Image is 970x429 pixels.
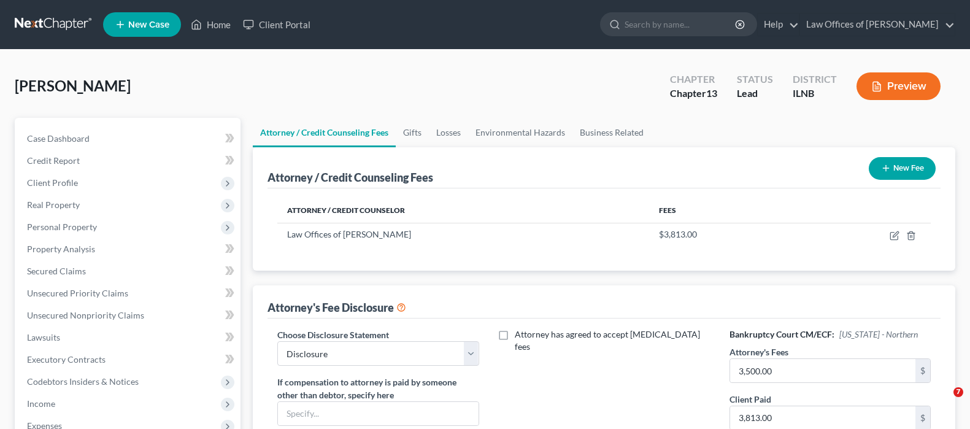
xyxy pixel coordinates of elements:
[17,150,241,172] a: Credit Report
[17,260,241,282] a: Secured Claims
[17,128,241,150] a: Case Dashboard
[27,376,139,387] span: Codebtors Insiders & Notices
[27,177,78,188] span: Client Profile
[856,72,941,100] button: Preview
[468,118,572,147] a: Environmental Hazards
[17,304,241,327] a: Unsecured Nonpriority Claims
[839,329,918,339] span: [US_STATE] - Northern
[287,229,411,239] span: Law Offices of [PERSON_NAME]
[27,310,144,320] span: Unsecured Nonpriority Claims
[27,199,80,210] span: Real Property
[729,346,788,358] label: Attorney's Fees
[237,14,317,36] a: Client Portal
[27,155,80,166] span: Credit Report
[17,282,241,304] a: Unsecured Priority Claims
[15,77,131,95] span: [PERSON_NAME]
[253,118,396,147] a: Attorney / Credit Counseling Fees
[27,266,86,276] span: Secured Claims
[27,332,60,342] span: Lawsuits
[659,206,676,215] span: Fees
[730,359,915,382] input: 0.00
[869,157,936,180] button: New Fee
[277,376,479,401] label: If compensation to attorney is paid by someone other than debtor, specify here
[515,329,700,352] span: Attorney has agreed to accept [MEDICAL_DATA] fees
[396,118,429,147] a: Gifts
[27,244,95,254] span: Property Analysis
[278,402,478,425] input: Specify...
[17,327,241,349] a: Lawsuits
[17,349,241,371] a: Executory Contracts
[953,387,963,397] span: 7
[185,14,237,36] a: Home
[27,288,128,298] span: Unsecured Priority Claims
[268,170,433,185] div: Attorney / Credit Counseling Fees
[17,238,241,260] a: Property Analysis
[27,133,90,144] span: Case Dashboard
[572,118,651,147] a: Business Related
[670,72,717,87] div: Chapter
[793,87,837,101] div: ILNB
[625,13,737,36] input: Search by name...
[27,354,106,365] span: Executory Contracts
[800,14,955,36] a: Law Offices of [PERSON_NAME]
[670,87,717,101] div: Chapter
[737,87,773,101] div: Lead
[729,393,771,406] label: Client Paid
[27,398,55,409] span: Income
[928,387,958,417] iframe: Intercom live chat
[758,14,799,36] a: Help
[793,72,837,87] div: District
[128,20,169,29] span: New Case
[737,72,773,87] div: Status
[729,328,931,341] h6: Bankruptcy Court CM/ECF:
[429,118,468,147] a: Losses
[277,328,389,341] label: Choose Disclosure Statement
[659,229,697,239] span: $3,813.00
[287,206,405,215] span: Attorney / Credit Counselor
[27,222,97,232] span: Personal Property
[915,359,930,382] div: $
[706,87,717,99] span: 13
[268,300,406,315] div: Attorney's Fee Disclosure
